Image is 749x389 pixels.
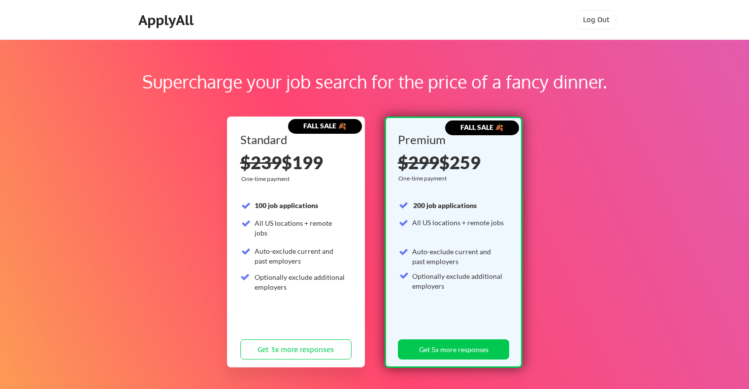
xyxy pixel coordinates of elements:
[255,218,346,238] div: All US locations + remote jobs
[398,151,439,173] s: $299
[138,12,196,29] div: ApplyAll
[240,153,352,171] div: $199
[398,153,506,171] div: $259
[398,134,506,146] div: Premium
[412,271,504,291] div: Optionally exclude additional employers
[241,175,293,183] div: One-time payment
[577,10,616,30] button: Log Out
[303,121,346,130] strong: FALL SALE 🍂
[255,272,346,292] div: Optionally exclude additional employers
[240,151,282,173] s: $239
[460,123,503,131] strong: FALL SALE 🍂
[412,247,504,266] div: Auto-exclude current and past employers
[398,175,450,182] div: One-time payment
[255,246,346,266] div: Auto-exclude current and past employers
[240,134,348,146] div: Standard
[240,339,352,359] button: Get 3x more responses
[398,339,509,359] button: Get 5x more responses
[255,201,318,209] strong: 100 job applications
[413,201,477,209] strong: 200 job applications
[63,68,686,95] div: Supercharge your job search for the price of a fancy dinner.
[412,218,504,228] div: All US locations + remote jobs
